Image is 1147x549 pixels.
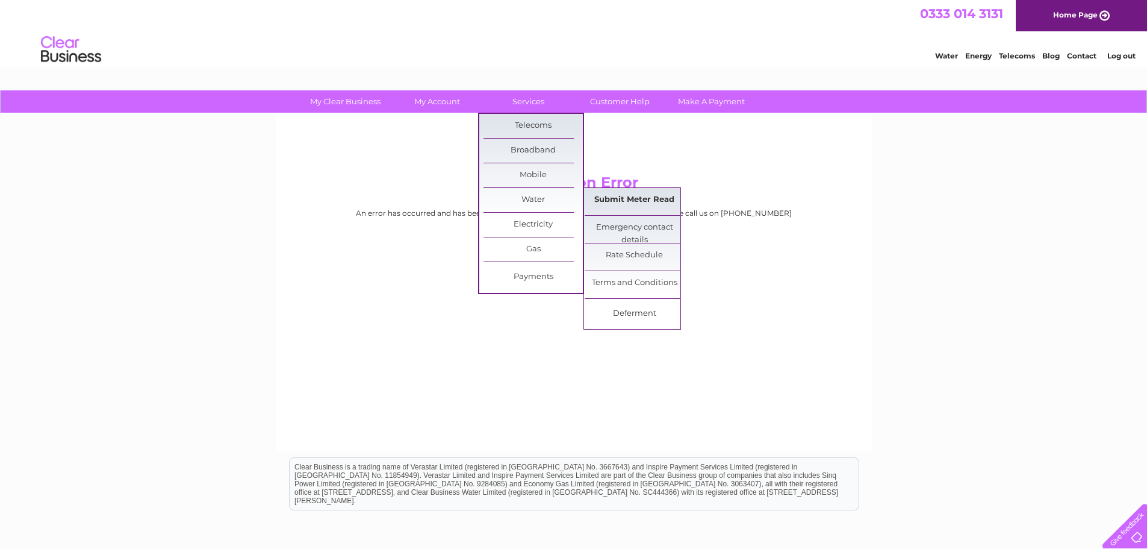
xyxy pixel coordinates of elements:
a: Emergency contact details [585,216,684,240]
a: Water [483,188,583,212]
h2: Application Error [287,174,860,197]
a: 0333 014 3131 [920,6,1003,21]
a: Log out [1107,51,1136,60]
a: Energy [965,51,992,60]
a: Mobile [483,163,583,187]
a: Water [935,51,958,60]
a: Broadband [483,139,583,163]
a: Telecoms [999,51,1035,60]
a: Customer Help [570,90,670,113]
a: Blog [1042,51,1060,60]
div: An error has occurred and has been logged. Please try again, if this problem persists please call... [287,209,860,248]
a: Contact [1067,51,1096,60]
a: Rate Schedule [585,243,684,268]
a: My Clear Business [296,90,395,113]
a: Submit Meter Read [585,188,684,212]
a: Gas [483,237,583,262]
a: Make A Payment [662,90,761,113]
a: Payments [483,265,583,289]
a: Services [479,90,578,113]
a: Electricity [483,213,583,237]
a: Deferment [585,302,684,326]
a: Telecoms [483,114,583,138]
img: logo.png [40,31,102,68]
a: Terms and Conditions [585,271,684,295]
div: Clear Business is a trading name of Verastar Limited (registered in [GEOGRAPHIC_DATA] No. 3667643... [290,7,859,58]
a: My Account [387,90,486,113]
